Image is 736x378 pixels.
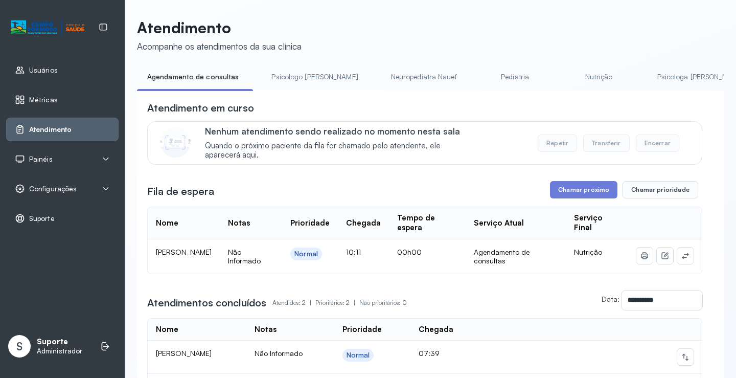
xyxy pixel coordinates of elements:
span: Quando o próximo paciente da fila for chamado pelo atendente, ele aparecerá aqui. [205,141,475,161]
div: Normal [347,351,370,360]
button: Repetir [538,135,577,152]
a: Pediatria [479,69,551,85]
img: Logotipo do estabelecimento [11,19,84,36]
span: Usuários [29,66,58,75]
h3: Atendimento em curso [147,101,254,115]
a: Agendamento de consultas [137,69,249,85]
span: [PERSON_NAME] [156,248,212,256]
span: Métricas [29,96,58,104]
span: [PERSON_NAME] [156,349,212,358]
a: Nutrição [563,69,635,85]
p: Não prioritários: 0 [359,296,407,310]
button: Chamar próximo [550,181,617,198]
span: Configurações [29,185,77,193]
div: Notas [255,325,277,335]
span: Não Informado [228,248,261,265]
div: Chegada [346,218,381,228]
label: Data: [602,295,619,303]
button: Transferir [583,135,630,152]
p: Suporte [37,337,82,347]
div: Notas [228,218,250,228]
div: Tempo de espera [397,213,457,233]
img: Imagem de CalloutCard [160,127,191,158]
button: Encerrar [636,135,679,152]
a: Atendimento [15,124,110,135]
div: Nome [156,218,178,228]
span: | [310,299,311,306]
div: Serviço Atual [474,218,524,228]
span: Suporte [29,214,55,223]
div: Prioridade [290,218,330,228]
div: Acompanhe os atendimentos da sua clínica [137,41,302,52]
h3: Fila de espera [147,184,214,198]
span: Não Informado [255,349,303,358]
button: Chamar prioridade [623,181,698,198]
p: Administrador [37,347,82,355]
span: | [354,299,355,306]
h3: Atendimentos concluídos [147,296,266,310]
a: Neuropediatra Nauef [381,69,467,85]
span: Atendimento [29,125,72,134]
span: 10:11 [346,248,361,256]
a: Métricas [15,95,110,105]
p: Atendidos: 2 [272,296,315,310]
p: Prioritários: 2 [315,296,359,310]
div: Nome [156,325,178,335]
span: Painéis [29,155,53,164]
p: Nenhum atendimento sendo realizado no momento nesta sala [205,126,475,137]
div: Chegada [419,325,453,335]
a: Psicologo [PERSON_NAME] [261,69,368,85]
p: Atendimento [137,18,302,37]
a: Usuários [15,65,110,75]
div: Agendamento de consultas [474,248,558,265]
div: Serviço Final [574,213,620,233]
span: 07:39 [419,349,440,358]
div: Normal [294,250,318,258]
div: Prioridade [342,325,382,335]
span: Nutrição [574,248,602,256]
span: 00h00 [397,248,422,256]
